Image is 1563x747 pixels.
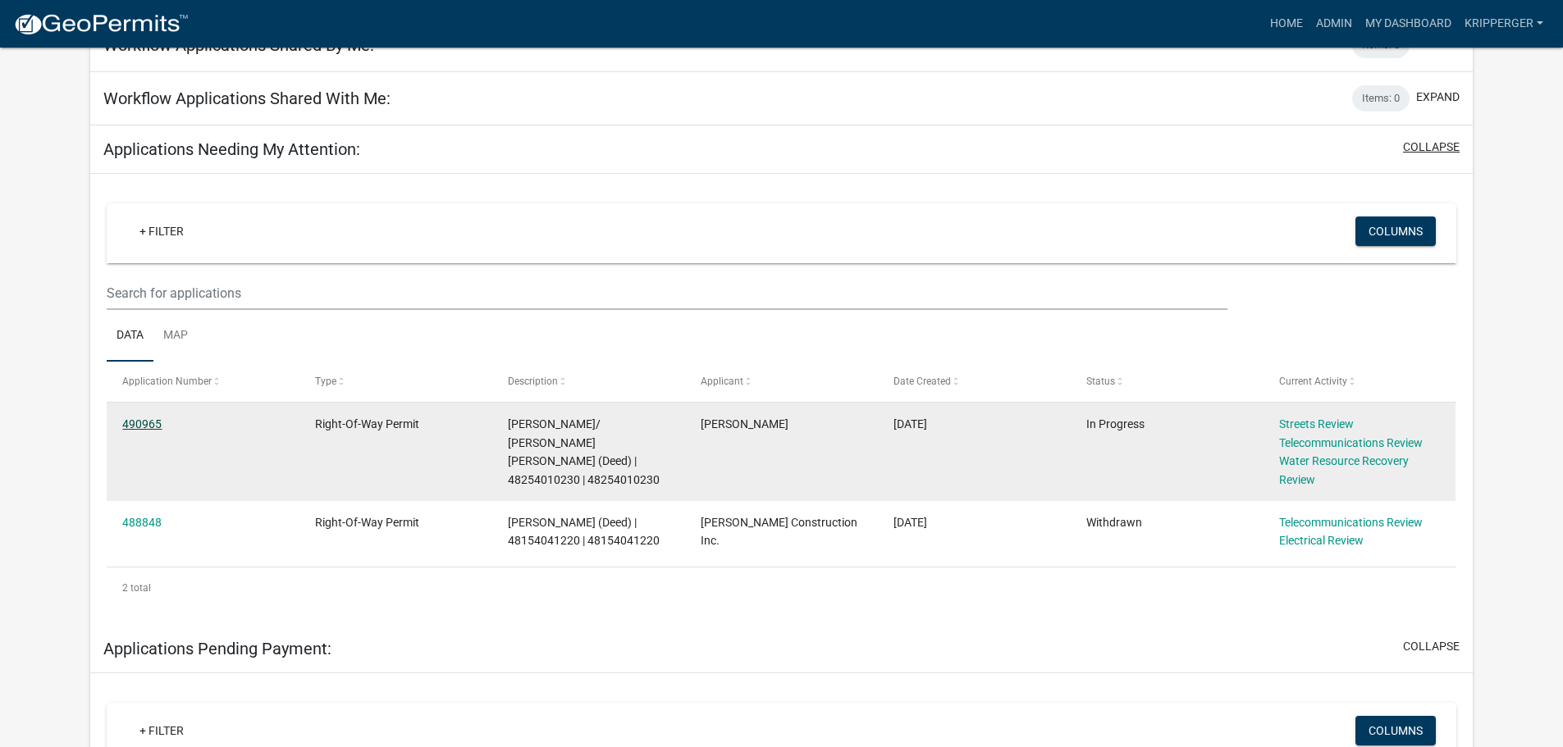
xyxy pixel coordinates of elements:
span: Right-Of-Way Permit [315,417,419,430]
datatable-header-cell: Current Activity [1263,362,1456,401]
span: Status [1086,376,1115,387]
a: Streets Review [1279,417,1354,430]
a: Map [153,310,198,362]
datatable-header-cell: Applicant [685,362,878,401]
div: collapse [90,174,1473,625]
a: Water Resource Recovery Review [1279,454,1409,486]
h5: Workflow Applications Shared With Me: [103,89,391,108]
a: + Filter [126,216,197,246]
a: Home [1264,8,1309,39]
button: Columns [1355,216,1436,246]
span: Type [315,376,336,387]
input: Search for applications [107,276,1227,310]
a: Admin [1309,8,1359,39]
span: In Progress [1086,417,1145,430]
a: My Dashboard [1359,8,1458,39]
button: collapse [1403,638,1460,655]
a: kripperger [1458,8,1550,39]
h5: Applications Needing My Attention: [103,139,360,159]
button: expand [1416,89,1460,106]
span: Applicant [701,376,743,387]
div: 2 total [107,567,1456,608]
a: 490965 [122,417,162,430]
a: Data [107,310,153,362]
span: 10/10/2025 [893,417,927,430]
button: expand [1416,35,1460,52]
span: Dan Myers Construction Inc. [701,516,857,548]
button: Columns [1355,716,1436,745]
a: 488848 [122,516,162,529]
datatable-header-cell: Type [299,362,492,401]
span: Sherice Mangum [701,417,788,430]
span: PLAMBECK, JAMES L (Deed) | 48154041220 | 48154041220 [508,516,660,548]
span: Right-Of-Way Permit [315,516,419,529]
span: Date Created [893,376,951,387]
span: Application Number [122,376,212,387]
span: Current Activity [1279,376,1347,387]
h5: Applications Pending Payment: [103,639,331,658]
datatable-header-cell: Description [492,362,685,401]
datatable-header-cell: Date Created [878,362,1071,401]
span: Description [508,376,558,387]
datatable-header-cell: Status [1070,362,1263,401]
a: + Filter [126,716,197,745]
a: Telecommunications Review [1279,436,1423,449]
a: Electrical Review [1279,534,1364,547]
a: Telecommunications Review [1279,516,1423,529]
span: MORROW, ADDAM MICHAEL/ AMANDA JOELLE (Deed) | 48254010230 | 48254010230 [508,417,660,486]
div: Items: 0 [1352,85,1410,112]
button: collapse [1403,139,1460,156]
span: Withdrawn [1086,516,1142,529]
datatable-header-cell: Application Number [107,362,299,401]
span: 10/06/2025 [893,516,927,529]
